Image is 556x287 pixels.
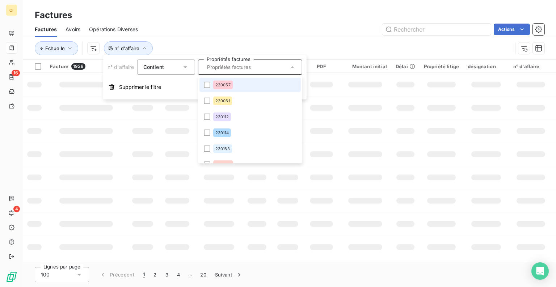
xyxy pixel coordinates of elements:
[13,206,20,212] span: 4
[35,9,72,22] h3: Factures
[344,63,387,69] div: Montant initial
[382,24,491,35] input: Rechercher
[531,262,549,280] div: Open Intercom Messenger
[468,63,505,69] div: désignation
[215,163,231,167] span: 230295
[204,64,289,70] input: Propriétés factures
[66,26,80,33] span: Avoirs
[196,267,211,282] button: 20
[104,41,153,55] button: n° d'affaire
[45,45,65,51] span: Échue le
[308,63,334,69] div: PDF
[143,271,145,278] span: 1
[513,63,548,69] div: n° d'affaire
[71,63,85,70] span: 1928
[50,63,68,69] span: Facture
[396,63,415,69] div: Délai
[215,147,230,151] span: 230163
[139,267,149,282] button: 1
[215,83,231,87] span: 230057
[161,267,173,282] button: 3
[184,269,196,280] span: …
[103,79,307,95] button: Supprimer le filtre
[95,267,139,282] button: Précédent
[89,26,138,33] span: Opérations Diverses
[211,267,247,282] button: Suivant
[119,83,161,91] span: Supprimer le filtre
[215,115,229,119] span: 230112
[6,4,17,16] div: CI
[424,63,459,69] div: Propriété litige
[108,64,134,70] span: n° d'affaire
[149,267,161,282] button: 2
[6,271,17,283] img: Logo LeanPay
[41,271,50,278] span: 100
[35,41,78,55] button: Échue le
[173,267,184,282] button: 4
[215,99,230,103] span: 230061
[494,24,530,35] button: Actions
[12,70,20,76] span: 16
[215,131,229,135] span: 230114
[143,64,164,70] span: Contient
[35,26,57,33] span: Factures
[114,45,139,51] span: n° d'affaire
